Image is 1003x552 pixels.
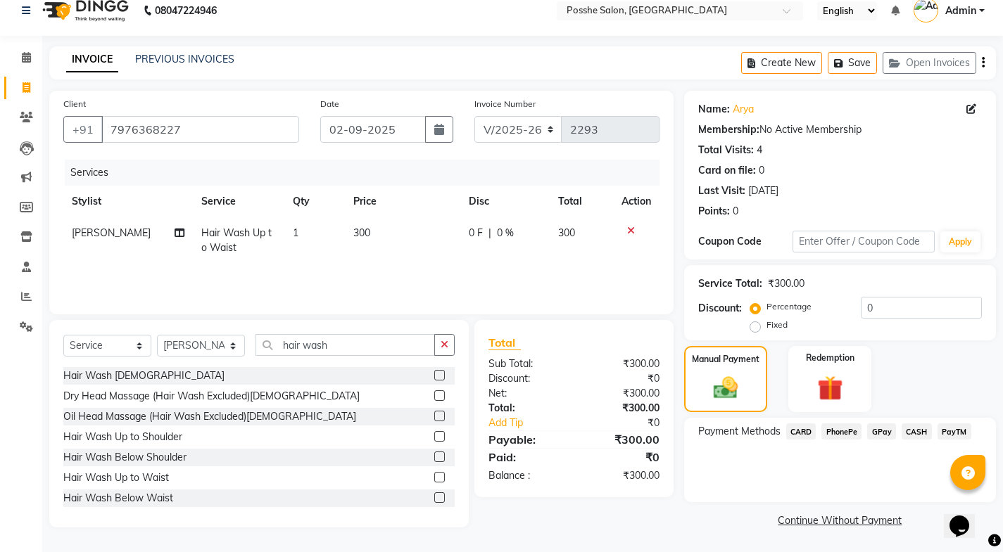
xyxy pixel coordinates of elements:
[733,102,754,117] a: Arya
[748,184,778,198] div: [DATE]
[478,386,574,401] div: Net:
[767,319,788,331] label: Fixed
[698,234,793,249] div: Coupon Code
[757,143,762,158] div: 4
[741,52,822,74] button: Create New
[72,226,151,239] span: [PERSON_NAME]
[497,226,514,240] span: 0 %
[828,52,877,74] button: Save
[460,186,550,217] th: Disc
[698,184,745,198] div: Last Visit:
[574,401,669,416] div: ₹300.00
[698,424,781,439] span: Payment Methods
[550,186,612,217] th: Total
[574,357,669,371] div: ₹300.00
[698,122,759,137] div: Membership:
[101,116,299,143] input: Search by Name/Mobile/Email/Code
[63,186,193,217] th: Stylist
[63,470,169,485] div: Hair Wash Up to Waist
[478,416,590,430] a: Add Tip
[698,163,756,178] div: Card on file:
[698,102,730,117] div: Name:
[902,423,932,439] span: CASH
[478,431,574,448] div: Payable:
[478,371,574,386] div: Discount:
[66,47,118,72] a: INVOICE
[706,374,745,402] img: _cash.svg
[786,423,816,439] span: CARD
[478,357,574,371] div: Sub Total:
[733,204,738,219] div: 0
[687,513,993,528] a: Continue Without Payment
[793,231,935,252] input: Enter Offer / Coupon Code
[698,276,762,291] div: Service Total:
[293,226,298,239] span: 1
[478,449,574,466] div: Paid:
[63,491,173,506] div: Hair Wash Below Waist
[574,371,669,386] div: ₹0
[590,416,670,430] div: ₹0
[345,186,460,217] th: Price
[944,496,989,538] iframe: chat widget
[698,143,754,158] div: Total Visits:
[574,468,669,483] div: ₹300.00
[806,352,854,364] label: Redemption
[767,300,812,313] label: Percentage
[698,122,982,137] div: No Active Membership
[63,430,182,444] div: Hair Wash Up to Shoulder
[63,98,86,110] label: Client
[63,116,103,143] button: +91
[945,4,976,18] span: Admin
[488,226,491,240] span: |
[558,226,575,239] span: 300
[63,450,187,465] div: Hair Wash Below Shoulder
[938,423,971,439] span: PayTM
[867,423,896,439] span: GPay
[821,423,862,439] span: PhonePe
[692,353,759,366] label: Manual Payment
[698,301,742,316] div: Discount:
[478,401,574,416] div: Total:
[698,204,730,219] div: Points:
[768,276,805,291] div: ₹300.00
[488,335,521,350] span: Total
[320,98,339,110] label: Date
[284,186,346,217] th: Qty
[574,386,669,401] div: ₹300.00
[613,186,660,217] th: Action
[940,231,980,252] button: Apply
[478,468,574,483] div: Balance :
[574,449,669,466] div: ₹0
[201,226,272,254] span: Hair Wash Up to Waist
[63,389,360,404] div: Dry Head Massage (Hair Wash Excluded)[DEMOGRAPHIC_DATA]
[574,431,669,448] div: ₹300.00
[883,52,976,74] button: Open Invoices
[135,53,234,65] a: PREVIOUS INVOICES
[469,226,483,240] span: 0 F
[65,160,670,186] div: Services
[353,226,370,239] span: 300
[193,186,284,217] th: Service
[809,373,851,404] img: _gift.svg
[474,98,536,110] label: Invoice Number
[63,409,356,424] div: Oil Head Massage (Hair Wash Excluded)[DEMOGRAPHIC_DATA]
[256,334,435,356] input: Search or Scan
[759,163,764,178] div: 0
[63,368,225,383] div: Hair Wash [DEMOGRAPHIC_DATA]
